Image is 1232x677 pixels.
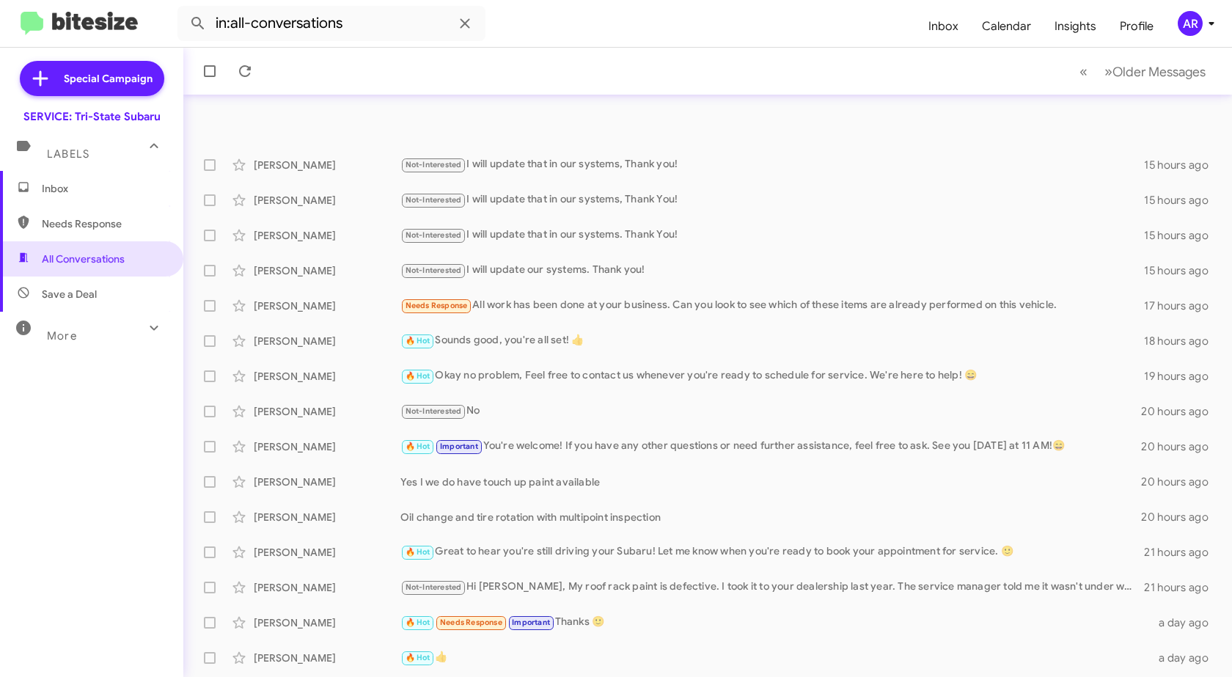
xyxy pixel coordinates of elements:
div: Thanks 🙂 [400,614,1153,631]
a: Profile [1108,5,1165,48]
div: Yes I we do have touch up paint available [400,475,1141,489]
span: More [47,329,77,343]
button: Previous [1071,56,1096,87]
span: Not-Interested [406,406,462,416]
div: 20 hours ago [1141,439,1220,454]
div: 17 hours ago [1144,299,1220,313]
div: Hi [PERSON_NAME], My roof rack paint is defective. I took it to your dealership last year. The se... [400,579,1144,596]
div: You're welcome! If you have any other questions or need further assistance, feel free to ask. See... [400,438,1141,455]
span: Not-Interested [406,195,462,205]
span: » [1104,62,1112,81]
div: a day ago [1153,651,1220,665]
div: Oil change and tire rotation with multipoint inspection [400,510,1141,524]
div: Great to hear you're still driving your Subaru! Let me know when you're ready to book your appoin... [400,544,1144,560]
span: Save a Deal [42,287,97,301]
div: 👍 [400,649,1153,666]
span: All Conversations [42,252,125,266]
span: Not-Interested [406,582,462,592]
div: [PERSON_NAME] [254,510,400,524]
div: [PERSON_NAME] [254,651,400,665]
div: [PERSON_NAME] [254,404,400,419]
div: 21 hours ago [1144,545,1220,560]
span: Special Campaign [64,71,153,86]
input: Search [177,6,485,41]
span: Older Messages [1112,64,1206,80]
div: 15 hours ago [1144,228,1220,243]
div: a day ago [1153,615,1220,630]
div: I will update our systems. Thank you! [400,262,1144,279]
div: 20 hours ago [1141,475,1220,489]
div: I will update that in our systems, Thank you! [400,156,1144,173]
span: Needs Response [42,216,166,231]
span: Needs Response [440,618,502,627]
span: Not-Interested [406,160,462,169]
span: Labels [47,147,89,161]
div: [PERSON_NAME] [254,263,400,278]
div: [PERSON_NAME] [254,334,400,348]
span: Not-Interested [406,230,462,240]
span: Important [440,442,478,451]
span: 🔥 Hot [406,547,430,557]
div: SERVICE: Tri-State Subaru [23,109,161,124]
div: [PERSON_NAME] [254,475,400,489]
nav: Page navigation example [1071,56,1214,87]
a: Insights [1043,5,1108,48]
div: 20 hours ago [1141,404,1220,419]
div: 19 hours ago [1144,369,1220,384]
span: 🔥 Hot [406,618,430,627]
span: Needs Response [406,301,468,310]
div: No [400,403,1141,420]
span: « [1079,62,1088,81]
div: AR [1178,11,1203,36]
div: 20 hours ago [1141,510,1220,524]
div: I will update that in our systems. Thank You! [400,227,1144,244]
a: Calendar [970,5,1043,48]
div: [PERSON_NAME] [254,369,400,384]
div: I will update that in our systems, Thank You! [400,191,1144,208]
div: [PERSON_NAME] [254,439,400,454]
div: Okay no problem, Feel free to contact us whenever you're ready to schedule for service. We're her... [400,367,1144,384]
span: Important [512,618,550,627]
span: 🔥 Hot [406,336,430,345]
div: 15 hours ago [1144,193,1220,208]
div: 18 hours ago [1144,334,1220,348]
div: [PERSON_NAME] [254,228,400,243]
span: 🔥 Hot [406,371,430,381]
div: [PERSON_NAME] [254,615,400,630]
div: [PERSON_NAME] [254,299,400,313]
a: Special Campaign [20,61,164,96]
div: [PERSON_NAME] [254,580,400,595]
button: AR [1165,11,1216,36]
div: [PERSON_NAME] [254,158,400,172]
span: 🔥 Hot [406,653,430,662]
button: Next [1096,56,1214,87]
div: Sounds good, you're all set! 👍 [400,332,1144,349]
span: Inbox [42,181,166,196]
div: 15 hours ago [1144,263,1220,278]
div: [PERSON_NAME] [254,193,400,208]
div: 15 hours ago [1144,158,1220,172]
span: Not-Interested [406,266,462,275]
div: 21 hours ago [1144,580,1220,595]
a: Inbox [917,5,970,48]
div: [PERSON_NAME] [254,545,400,560]
span: 🔥 Hot [406,442,430,451]
div: All work has been done at your business. Can you look to see which of these items are already per... [400,297,1144,314]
